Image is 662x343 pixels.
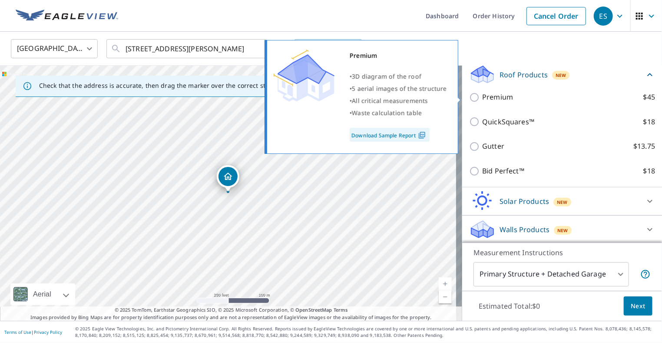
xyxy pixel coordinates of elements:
input: Search by address or latitude-longitude [126,37,249,61]
div: Dropped pin, building 1, Residential property, 15601 Quail Trl Fort Myers, FL 33912 [217,165,239,192]
div: Primary Structure + Detached Garage [473,262,629,286]
span: Your report will include the primary structure and a detached garage if one exists. [640,269,651,280]
p: | [4,330,62,335]
img: Premium [274,50,334,102]
div: Premium [350,50,447,62]
span: 3D diagram of the roof [352,72,421,80]
div: Walls ProductsNew [469,219,655,240]
span: New [557,199,568,206]
div: • [350,107,447,119]
p: $45 [643,92,655,103]
p: $18 [643,117,655,127]
span: © 2025 TomTom, Earthstar Geographics SIO, © 2025 Microsoft Corporation, © [115,306,348,314]
p: Walls Products [500,224,549,235]
a: Terms of Use [4,329,31,335]
p: © 2025 Eagle View Technologies, Inc. and Pictometry International Corp. All Rights Reserved. Repo... [75,326,658,339]
p: Bid Perfect™ [482,166,524,176]
p: Solar Products [500,196,549,206]
a: Download Sample Report [350,128,430,142]
a: Cancel Order [526,7,586,25]
div: Solar ProductsNew [469,191,655,212]
div: Aerial [30,283,54,305]
a: Current Level 17, Zoom Out [439,290,452,303]
span: New [556,72,566,79]
p: $18 [643,166,655,176]
p: Gutter [482,141,504,152]
span: New [557,227,568,234]
div: • [350,83,447,95]
a: OpenStreetMap [295,306,332,313]
p: Premium [482,92,513,103]
span: All critical measurements [352,97,428,105]
img: EV Logo [16,10,118,23]
div: [GEOGRAPHIC_DATA] [11,37,98,61]
div: ES [594,7,613,26]
div: • [350,95,447,107]
p: $13.75 [633,141,655,152]
button: Next [624,296,652,316]
div: • [350,70,447,83]
p: Measurement Instructions [473,247,651,258]
span: Waste calculation table [352,109,422,117]
a: Terms [334,306,348,313]
span: 5 aerial images of the structure [352,84,447,93]
div: Roof ProductsNew [469,64,655,85]
p: QuickSquares™ [482,117,534,127]
a: Current Level 17, Zoom In [439,277,452,290]
span: Next [631,301,645,312]
div: Aerial [10,283,75,305]
p: Check that the address is accurate, then drag the marker over the correct structure. [39,82,289,90]
p: Roof Products [500,70,548,80]
img: Pdf Icon [416,131,428,139]
p: Estimated Total: $0 [472,296,547,316]
a: Privacy Policy [34,329,62,335]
